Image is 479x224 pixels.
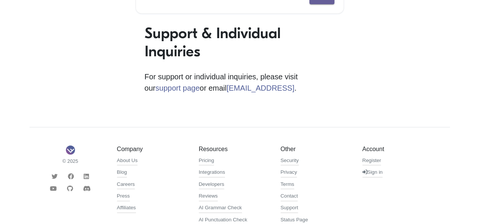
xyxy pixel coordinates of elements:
small: © 2025 [35,158,106,165]
i: Github [67,185,73,192]
i: Twitter [51,173,58,179]
a: Terms [281,181,294,190]
a: Developers [199,181,224,190]
a: Blog [117,168,127,178]
img: Sapling Logo [66,145,75,154]
a: [EMAIL_ADDRESS] [226,84,294,92]
a: Register [362,157,381,166]
a: Privacy [281,168,297,178]
i: Youtube [50,185,57,192]
a: support page [155,84,200,92]
a: Security [281,157,299,166]
i: LinkedIn [84,173,89,179]
a: About Us [117,157,138,166]
h5: Other [281,145,351,153]
a: Affiliates [117,204,136,213]
p: For support or individual inquiries, please visit our or email . [145,71,335,94]
h1: Support & Individual Inquiries [145,24,335,60]
a: Contact [281,192,298,201]
h5: Account [362,145,433,153]
a: Pricing [199,157,214,166]
a: Integrations [199,168,225,178]
a: Sign in [362,168,383,178]
a: Press [117,192,130,201]
a: Careers [117,181,135,190]
h5: Resources [199,145,269,153]
i: Discord [83,185,90,192]
a: Reviews [199,192,218,201]
h5: Company [117,145,187,153]
a: AI Grammar Check [199,204,242,213]
i: Facebook [68,173,74,179]
a: Support [281,204,298,213]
